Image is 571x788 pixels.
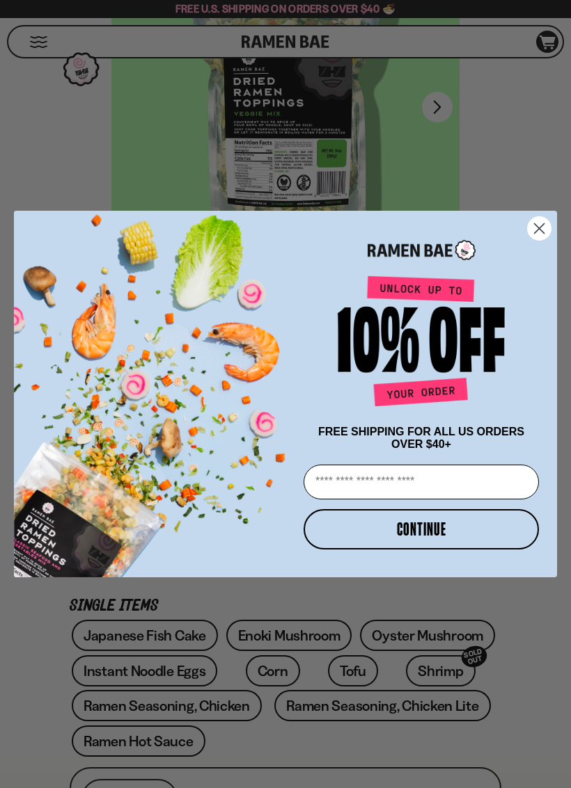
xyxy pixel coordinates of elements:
span: FREE SHIPPING FOR ALL US ORDERS OVER $40+ [318,426,524,450]
img: Ramen Bae Logo [368,239,476,262]
img: ce7035ce-2e49-461c-ae4b-8ade7372f32c.png [14,199,298,577]
button: Close dialog [527,216,552,241]
button: CONTINUE [304,509,539,549]
img: Unlock up to 10% off [334,275,508,412]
